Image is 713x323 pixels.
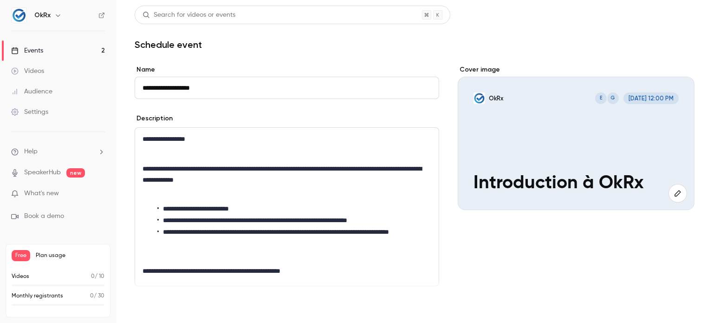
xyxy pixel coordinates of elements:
p: / 30 [90,292,104,300]
p: / 10 [91,272,104,281]
span: What's new [24,189,59,198]
p: Monthly registrants [12,292,63,300]
div: editor [135,128,439,286]
span: Help [24,147,38,157]
div: E [594,92,608,105]
span: [DATE] 12:00 PM [623,92,679,104]
div: G [606,92,620,105]
label: Cover image [458,65,694,74]
div: Settings [11,107,48,117]
div: Videos [11,66,44,76]
span: Book a demo [24,211,64,221]
span: 0 [90,293,94,299]
div: Audience [11,87,52,96]
button: Save [135,297,168,316]
div: Search for videos or events [143,10,235,20]
span: Plan usage [36,252,104,259]
div: Events [11,46,43,55]
img: Introduction à OkRx [473,92,485,104]
section: description [135,127,439,286]
span: new [66,168,85,178]
p: Videos [12,272,29,281]
span: 0 [91,274,95,279]
a: SpeakerHub [24,168,61,178]
li: help-dropdown-opener [11,147,105,157]
span: Free [12,250,30,261]
img: OkRx [12,8,26,23]
label: Description [135,114,173,123]
p: OkRx [489,94,504,102]
label: Name [135,65,439,74]
h1: Schedule event [135,39,694,50]
iframe: Noticeable Trigger [94,190,105,198]
p: Introduction à OkRx [473,173,679,194]
h6: OkRx [34,11,51,20]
